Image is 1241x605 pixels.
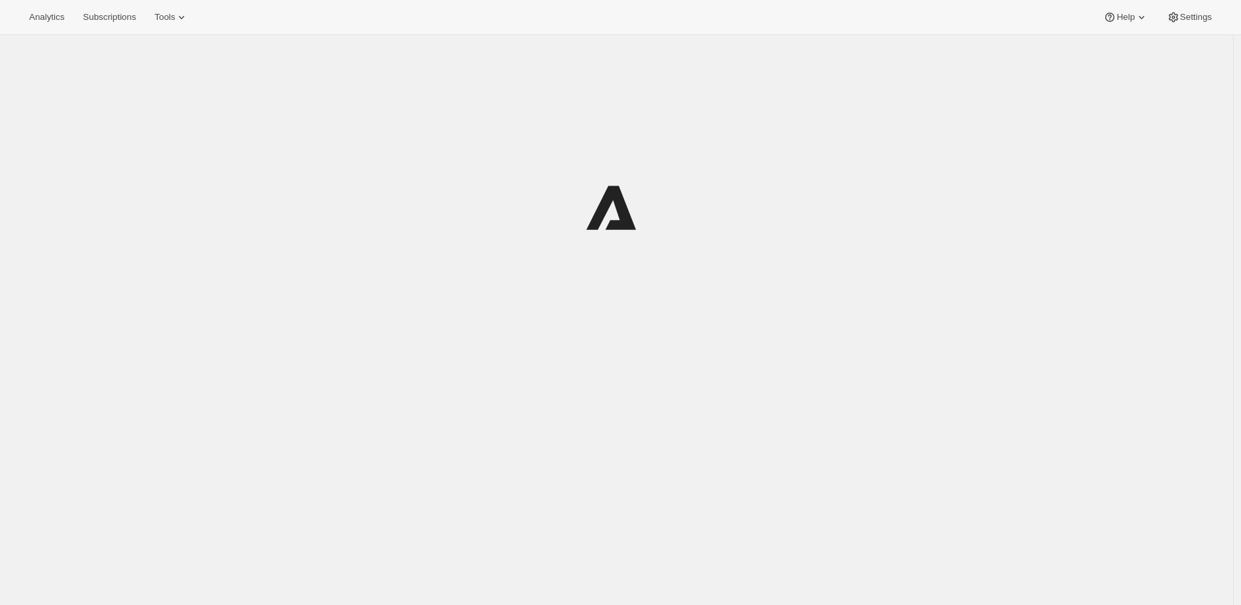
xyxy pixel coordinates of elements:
span: Subscriptions [83,12,136,23]
span: Analytics [29,12,64,23]
button: Analytics [21,8,72,27]
button: Settings [1159,8,1220,27]
span: Tools [154,12,175,23]
span: Settings [1180,12,1212,23]
span: Help [1116,12,1134,23]
button: Help [1095,8,1156,27]
button: Tools [146,8,196,27]
button: Subscriptions [75,8,144,27]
